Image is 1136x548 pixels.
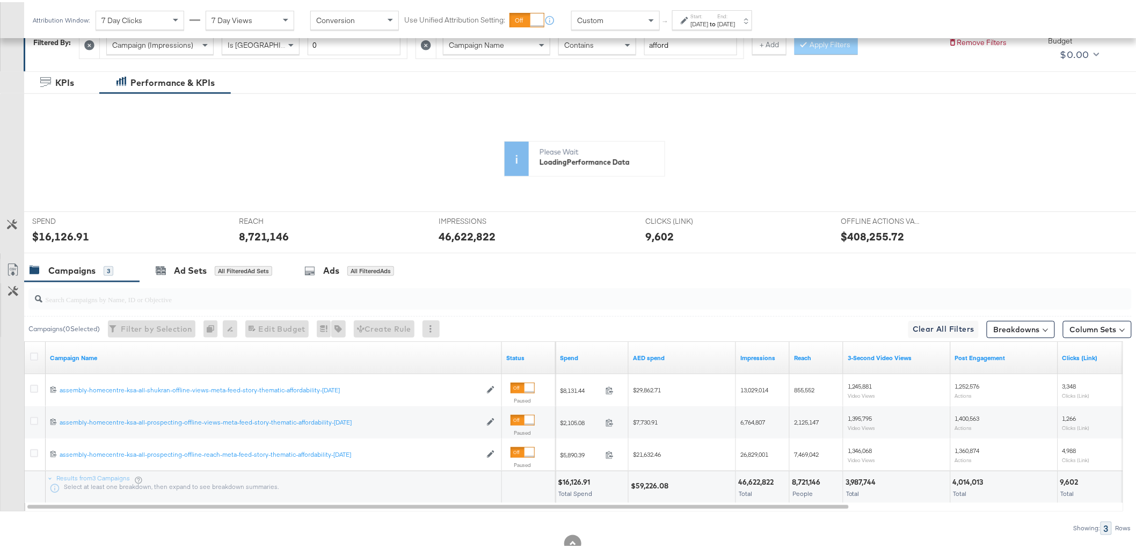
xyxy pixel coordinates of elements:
[1073,522,1101,530] div: Showing:
[347,264,394,274] div: All Filtered Ads
[560,384,601,392] span: $8,131.44
[792,487,813,495] span: People
[1060,45,1089,61] div: $0.00
[848,455,876,461] sub: Video Views
[794,384,814,392] span: 855,552
[848,380,872,388] span: 1,245,881
[55,75,74,87] div: KPIs
[955,422,972,429] sub: Actions
[558,487,592,495] span: Total Spend
[794,448,819,456] span: 7,469,042
[848,412,872,420] span: 1,395,795
[633,448,661,456] span: $21,632.46
[316,13,355,23] span: Conversion
[631,479,672,489] div: $59,226.08
[32,14,90,22] div: Attribution Window:
[955,412,980,420] span: 1,400,563
[215,264,272,274] div: All Filtered Ad Sets
[955,390,972,397] sub: Actions
[28,322,100,332] div: Campaigns ( 0 Selected)
[740,384,768,392] span: 13,029,014
[203,318,223,335] div: 0
[130,75,215,87] div: Performance & KPIs
[644,33,737,53] input: Enter a search term
[846,487,860,495] span: Total
[987,319,1055,336] button: Breakdowns
[1061,487,1074,495] span: Total
[1101,520,1112,533] div: 3
[739,487,752,495] span: Total
[564,38,594,48] span: Contains
[691,18,709,26] div: [DATE]
[908,319,979,336] button: Clear All Filters
[949,35,1007,46] button: Remove Filters
[308,33,400,53] input: Enter a number
[577,13,603,23] span: Custom
[1062,412,1076,420] span: 1,266
[848,422,876,429] sub: Video Views
[60,384,481,393] a: assembly-homecentre-ksa-all-shukran-offline-views-meta-feed-story-thematic-affordability-[DATE]
[560,352,624,360] a: The total amount spent to date.
[558,475,593,485] div: $16,126.91
[752,33,787,53] button: + Add
[511,459,535,466] label: Paused
[953,487,967,495] span: Total
[718,18,736,26] div: [DATE]
[48,262,96,275] div: Campaigns
[633,416,658,424] span: $7,730.91
[1062,390,1090,397] sub: Clicks (Link)
[60,384,481,392] div: assembly-homecentre-ksa-all-shukran-offline-views-meta-feed-story-thematic-affordability-[DATE]
[212,13,252,23] span: 7 Day Views
[740,448,768,456] span: 26,829,001
[691,11,709,18] label: Start:
[228,38,310,48] span: Is [GEOGRAPHIC_DATA]
[42,282,1030,303] input: Search Campaigns by Name, ID or Objective
[792,475,824,485] div: 8,721,146
[1062,422,1090,429] sub: Clicks (Link)
[449,38,504,48] span: Campaign Name
[60,416,481,425] a: assembly-homecentre-ksa-all-prospecting-offline-views-meta-feed-story-thematic-affordability-[DATE]
[846,475,879,485] div: 3,987,744
[633,352,732,360] a: 3.6725
[848,390,876,397] sub: Video Views
[1063,319,1132,336] button: Column Sets
[738,475,777,485] div: 46,622,822
[1115,522,1132,530] div: Rows
[740,352,785,360] a: The number of times your ad was served. On mobile apps an ad is counted as served the first time ...
[794,352,839,360] a: The number of people your ad was served to.
[1062,455,1090,461] sub: Clicks (Link)
[404,13,505,23] label: Use Unified Attribution Setting:
[101,13,142,23] span: 7 Day Clicks
[112,38,193,48] span: Campaign (Impressions)
[718,11,736,18] label: End:
[1060,475,1082,485] div: 9,602
[174,262,207,275] div: Ad Sets
[955,352,1054,360] a: The number of actions related to your Page's posts as a result of your ad.
[740,416,765,424] span: 6,764,807
[955,380,980,388] span: 1,252,576
[511,395,535,402] label: Paused
[50,352,498,360] a: Your campaign name.
[560,449,601,457] span: $5,890.39
[794,416,819,424] span: 2,125,147
[560,417,601,425] span: $2,105.08
[955,444,980,452] span: 1,360,874
[661,18,671,22] span: ↑
[506,352,551,360] a: Shows the current state of your Ad Campaign.
[955,455,972,461] sub: Actions
[848,352,946,360] a: The number of times your video was viewed for 3 seconds or more.
[913,320,974,334] span: Clear All Filters
[60,448,481,457] a: assembly-homecentre-ksa-all-prospecting-offline-reach-meta-feed-story-thematic-affordability-[DATE]
[1056,44,1102,61] button: $0.00
[953,475,987,485] div: 4,014,013
[104,264,113,274] div: 3
[323,262,339,275] div: Ads
[633,384,661,392] span: $29,862.71
[33,35,71,46] div: Filtered By:
[1062,380,1076,388] span: 3,348
[709,18,718,26] strong: to
[511,427,535,434] label: Paused
[848,444,872,452] span: 1,346,068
